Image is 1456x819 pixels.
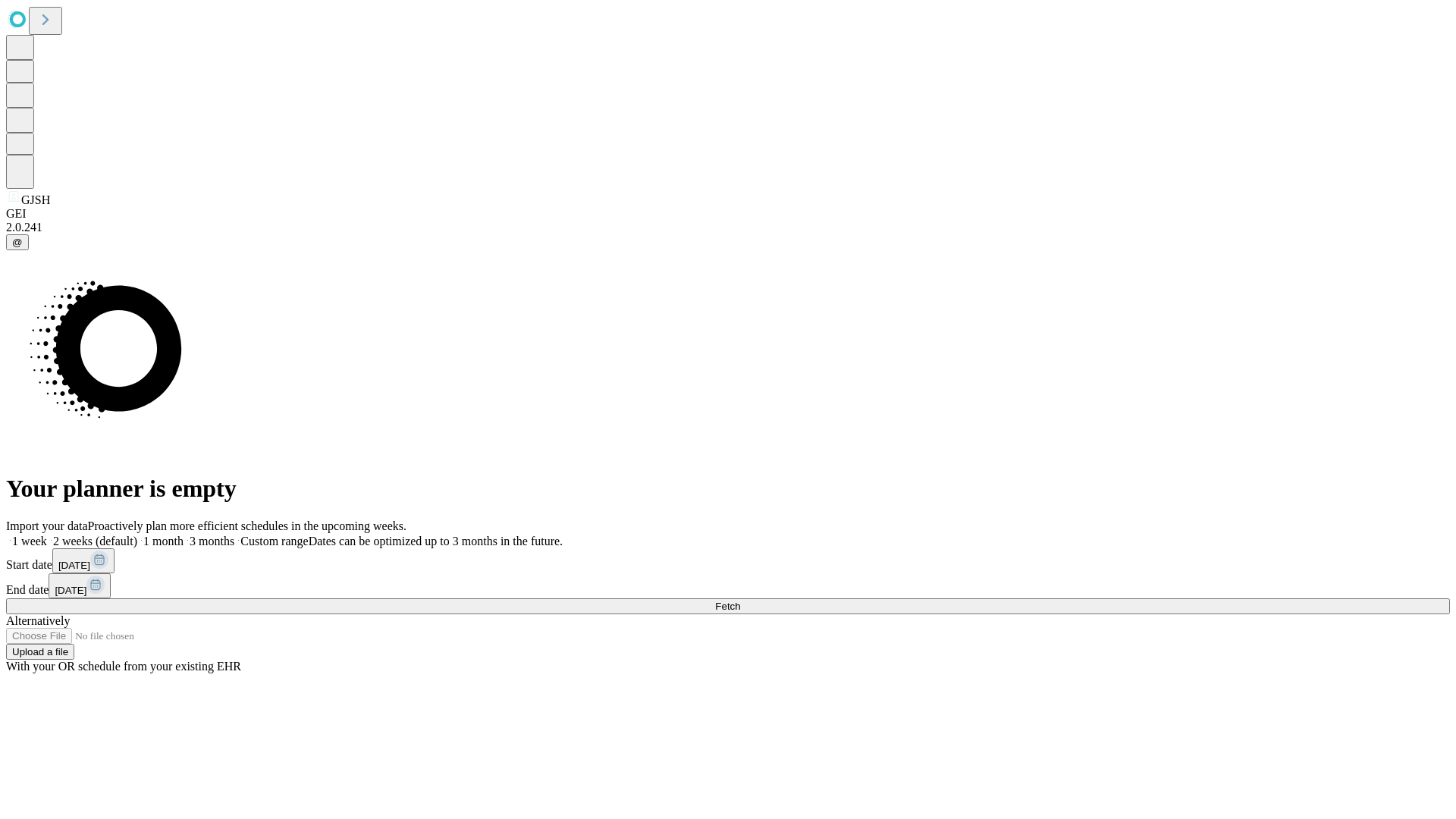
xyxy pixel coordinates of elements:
div: GEI [6,207,1450,221]
span: Import your data [6,519,88,532]
button: [DATE] [49,573,111,598]
span: GJSH [21,193,50,206]
span: [DATE] [58,560,90,571]
div: 2.0.241 [6,221,1450,234]
span: Proactively plan more efficient schedules in the upcoming weeks. [88,519,406,532]
span: Fetch [715,601,740,612]
span: 2 weeks (default) [53,535,137,548]
button: Fetch [6,598,1450,614]
div: End date [6,573,1450,598]
span: Custom range [240,535,308,548]
span: Alternatively [6,614,70,627]
button: Upload a file [6,644,74,660]
span: 1 week [12,535,47,548]
button: [DATE] [52,548,115,573]
button: @ [6,234,29,250]
span: @ [12,237,23,248]
div: Start date [6,548,1450,573]
span: [DATE] [55,585,86,596]
span: 1 month [143,535,184,548]
span: Dates can be optimized up to 3 months in the future. [309,535,563,548]
h1: Your planner is empty [6,475,1450,503]
span: 3 months [190,535,234,548]
span: With your OR schedule from your existing EHR [6,660,241,673]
